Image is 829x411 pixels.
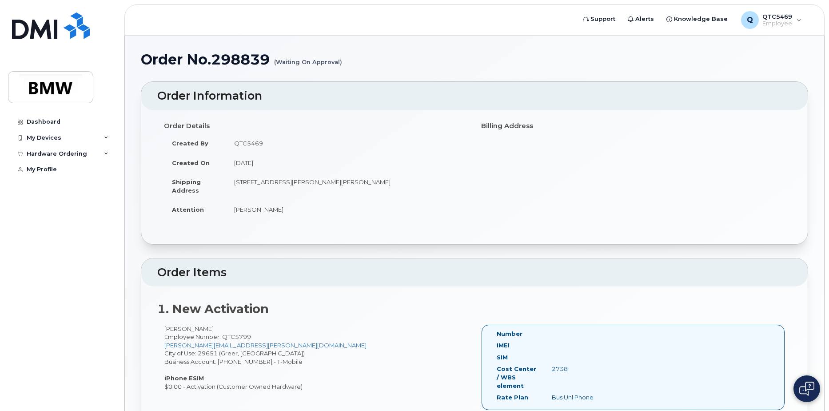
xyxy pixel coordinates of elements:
[172,140,208,147] strong: Created By
[172,159,210,166] strong: Created On
[799,382,814,396] img: Open chat
[226,200,468,219] td: [PERSON_NAME]
[141,52,808,67] h1: Order No.298839
[497,341,510,350] label: IMEI
[497,353,508,362] label: SIM
[497,393,528,402] label: Rate Plan
[157,325,474,391] div: [PERSON_NAME] City of Use: 29651 (Greer, [GEOGRAPHIC_DATA]) Business Account: [PHONE_NUMBER] - T-...
[226,172,468,200] td: [STREET_ADDRESS][PERSON_NAME][PERSON_NAME]
[172,178,201,194] strong: Shipping Address
[497,365,538,390] label: Cost Center / WBS element
[545,365,622,373] div: 2738
[172,206,204,213] strong: Attention
[164,375,204,382] strong: iPhone ESIM
[226,133,468,153] td: QTC5469
[545,393,622,402] div: Bus Unl Phone
[157,302,269,316] strong: 1. New Activation
[157,266,792,279] h2: Order Items
[481,122,785,130] h4: Billing Address
[226,153,468,173] td: [DATE]
[164,342,367,349] a: [PERSON_NAME][EMAIL_ADDRESS][PERSON_NAME][DOMAIN_NAME]
[164,333,251,340] span: Employee Number: QTC5799
[157,90,792,102] h2: Order Information
[274,52,342,65] small: (Waiting On Approval)
[497,330,522,338] label: Number
[164,122,468,130] h4: Order Details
